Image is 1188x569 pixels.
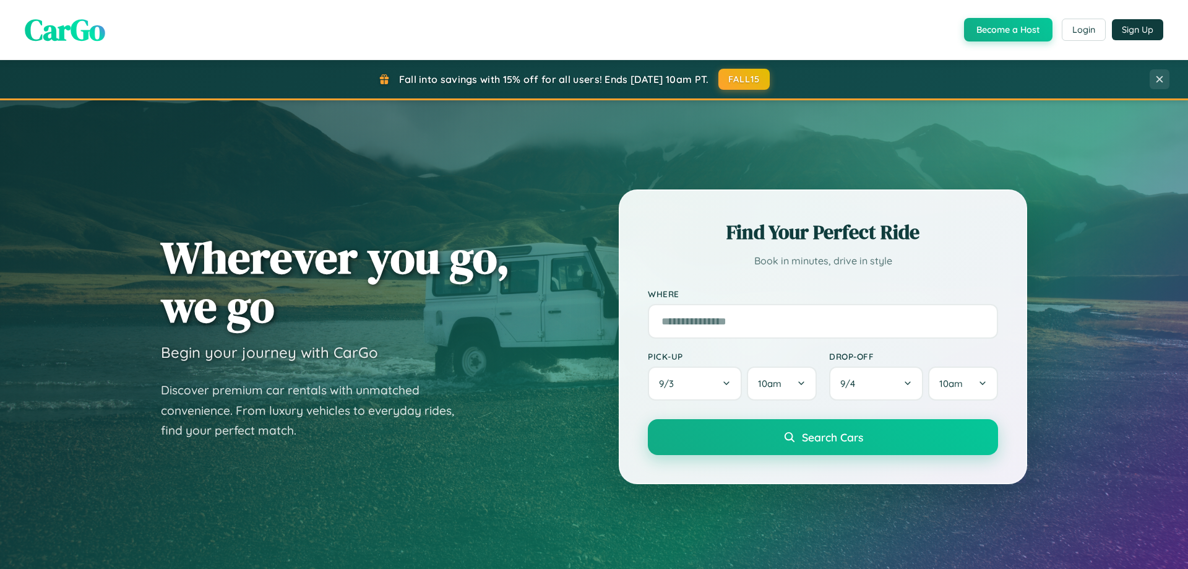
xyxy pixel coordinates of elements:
[659,378,680,389] span: 9 / 3
[648,252,998,270] p: Book in minutes, drive in style
[161,343,378,362] h3: Begin your journey with CarGo
[829,367,923,401] button: 9/4
[648,289,998,299] label: Where
[648,367,742,401] button: 9/3
[928,367,998,401] button: 10am
[964,18,1052,41] button: Become a Host
[25,9,105,50] span: CarGo
[648,351,817,362] label: Pick-up
[939,378,963,389] span: 10am
[399,73,709,85] span: Fall into savings with 15% off for all users! Ends [DATE] 10am PT.
[648,419,998,455] button: Search Cars
[648,219,998,246] h2: Find Your Perfect Ride
[718,69,770,90] button: FALL15
[840,378,861,389] span: 9 / 4
[802,430,863,444] span: Search Cars
[758,378,781,389] span: 10am
[161,233,510,331] h1: Wherever you go, we go
[747,367,817,401] button: 10am
[1062,19,1106,41] button: Login
[829,351,998,362] label: Drop-off
[161,380,470,441] p: Discover premium car rentals with unmatched convenience. From luxury vehicles to everyday rides, ...
[1112,19,1163,40] button: Sign Up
